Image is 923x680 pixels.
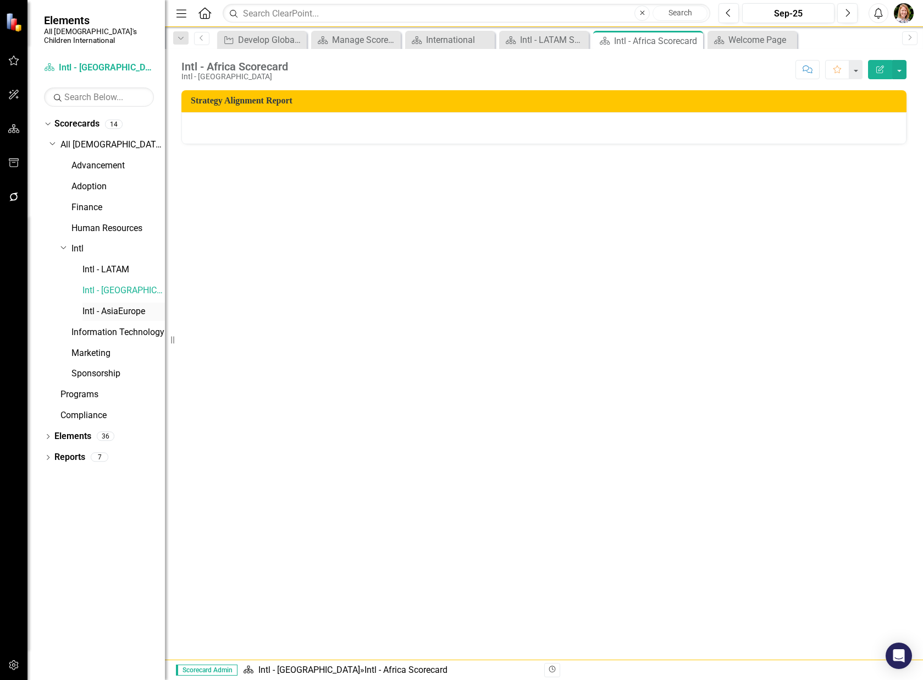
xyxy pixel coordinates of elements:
a: Intl - [GEOGRAPHIC_DATA] [82,284,165,297]
a: Information Technology [71,326,165,339]
small: All [DEMOGRAPHIC_DATA]'s Children International [44,27,154,45]
div: Sep-25 [746,7,831,20]
a: Elements [54,430,91,443]
a: Adoption [71,180,165,193]
div: Develop Global Values & Program Standards by [DATE] [238,33,304,47]
a: Advancement [71,160,165,172]
a: Programs [60,388,165,401]
h3: Strategy Alignment Report [191,96,901,106]
div: International [426,33,492,47]
a: Intl - LATAM Scorecard [502,33,586,47]
a: Intl [71,243,165,255]
span: Elements [44,14,154,27]
div: Open Intercom Messenger [886,643,912,669]
a: Intl - [GEOGRAPHIC_DATA] [258,665,360,675]
div: Welcome Page [728,33,794,47]
div: Intl - Africa Scorecard [614,34,700,48]
div: 14 [105,119,123,129]
div: Intl - [GEOGRAPHIC_DATA] [181,73,288,81]
a: Sponsorship [71,368,165,380]
a: Marketing [71,347,165,360]
button: Search [653,6,708,21]
img: ClearPoint Strategy [5,13,25,32]
a: All [DEMOGRAPHIC_DATA]'s Children International [60,139,165,151]
button: Sep-25 [742,3,834,23]
div: Intl - LATAM Scorecard [520,33,586,47]
a: Intl - LATAM [82,264,165,276]
div: Intl - Africa Scorecard [364,665,447,675]
a: Reports [54,451,85,464]
img: Kiersten Luginbill [894,3,914,23]
span: Scorecard Admin [176,665,237,676]
div: 36 [97,432,114,441]
a: Intl - AsiaEurope [82,305,165,318]
div: » [243,664,536,677]
a: Scorecards [54,118,100,130]
a: International [408,33,492,47]
a: Manage Scorecards [314,33,398,47]
a: Finance [71,201,165,214]
div: Manage Scorecards [332,33,398,47]
span: Search [668,8,692,17]
a: Compliance [60,409,165,422]
input: Search Below... [44,87,154,107]
a: Intl - [GEOGRAPHIC_DATA] [44,62,154,74]
div: 7 [91,453,108,462]
a: Human Resources [71,222,165,235]
a: Develop Global Values & Program Standards by [DATE] [220,33,304,47]
div: Intl - Africa Scorecard [181,61,288,73]
input: Search ClearPoint... [223,4,710,23]
a: Welcome Page [710,33,794,47]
